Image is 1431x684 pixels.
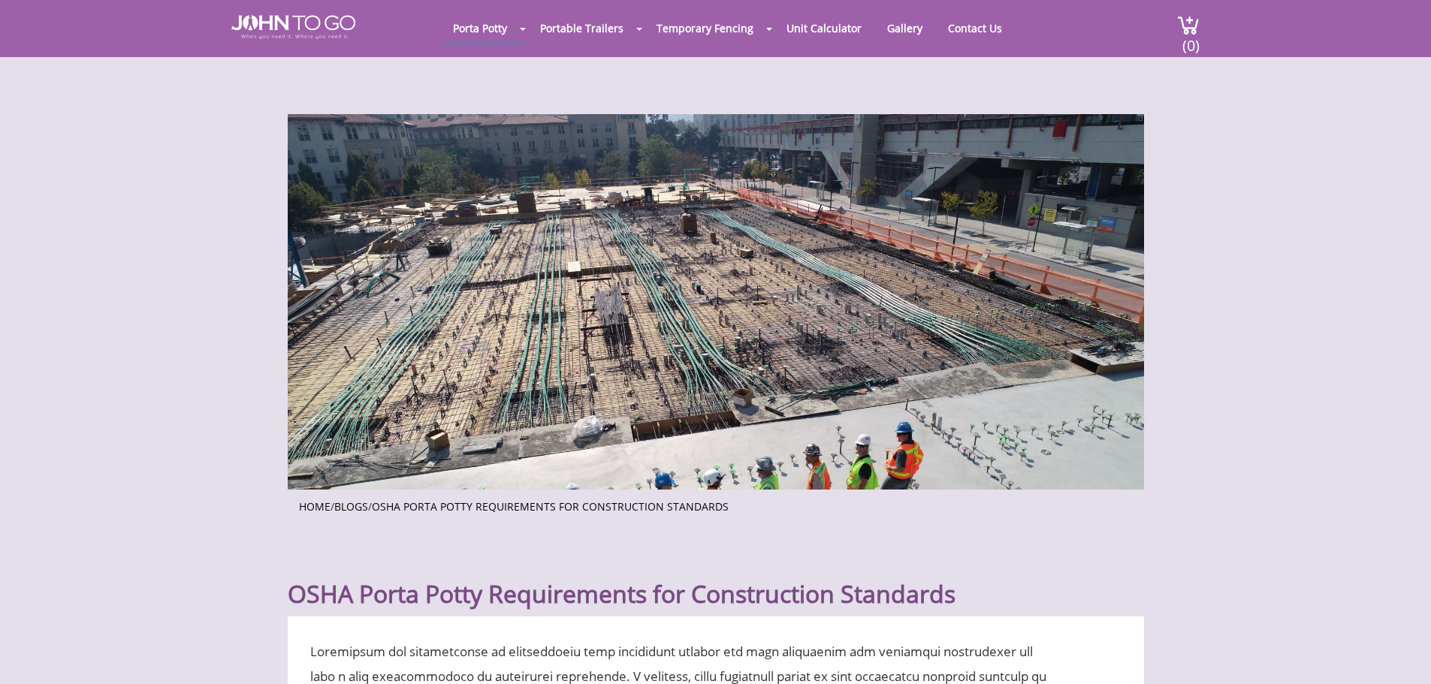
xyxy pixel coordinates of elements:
ul: / / [299,496,1133,514]
img: cart a [1177,15,1200,35]
a: OSHA Porta Potty Requirements for Construction Standards [372,499,729,514]
button: Live Chat [1371,624,1431,684]
a: Unit Calculator [775,14,873,43]
a: Porta Potty [442,14,518,43]
a: Gallery [876,14,934,43]
img: JOHN to go [231,15,355,39]
a: Portable Trailers [529,14,635,43]
a: Temporary Fencing [645,14,765,43]
a: Home [299,499,331,514]
a: Contact Us [937,14,1013,43]
a: Blogs [334,499,368,514]
span: (0) [1182,23,1200,56]
h1: OSHA Porta Potty Requirements for Construction Standards [288,543,1144,609]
